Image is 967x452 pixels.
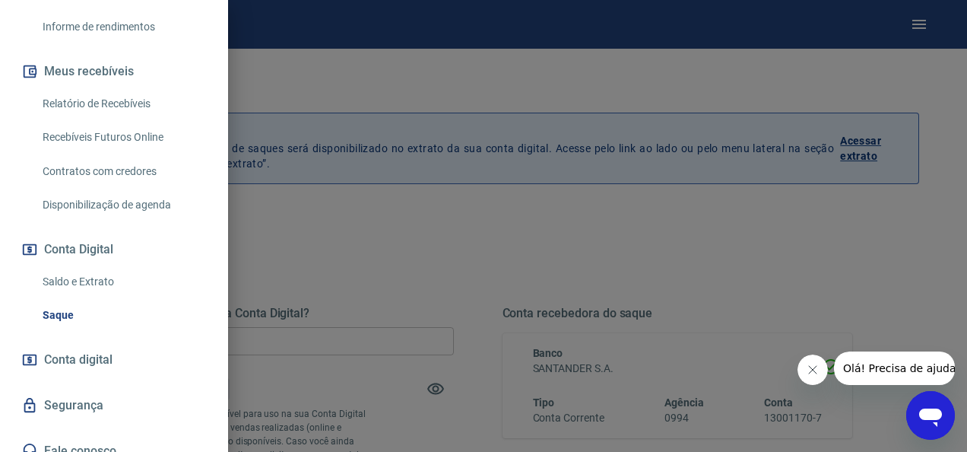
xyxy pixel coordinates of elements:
a: Informe de rendimentos [36,11,210,43]
a: Conta digital [18,343,210,377]
span: Olá! Precisa de ajuda? [9,11,128,23]
a: Recebíveis Futuros Online [36,122,210,153]
span: Conta digital [44,349,113,371]
a: Contratos com credores [36,156,210,187]
a: Saldo e Extrato [36,266,210,298]
button: Meus recebíveis [18,55,210,88]
iframe: Mensagem da empresa [834,352,955,385]
button: Conta Digital [18,233,210,266]
a: Disponibilização de agenda [36,189,210,221]
iframe: Fechar mensagem [797,355,828,385]
a: Segurança [18,389,210,422]
a: Relatório de Recebíveis [36,88,210,119]
a: Saque [36,300,210,331]
iframe: Botão para abrir a janela de mensagens [906,391,955,440]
